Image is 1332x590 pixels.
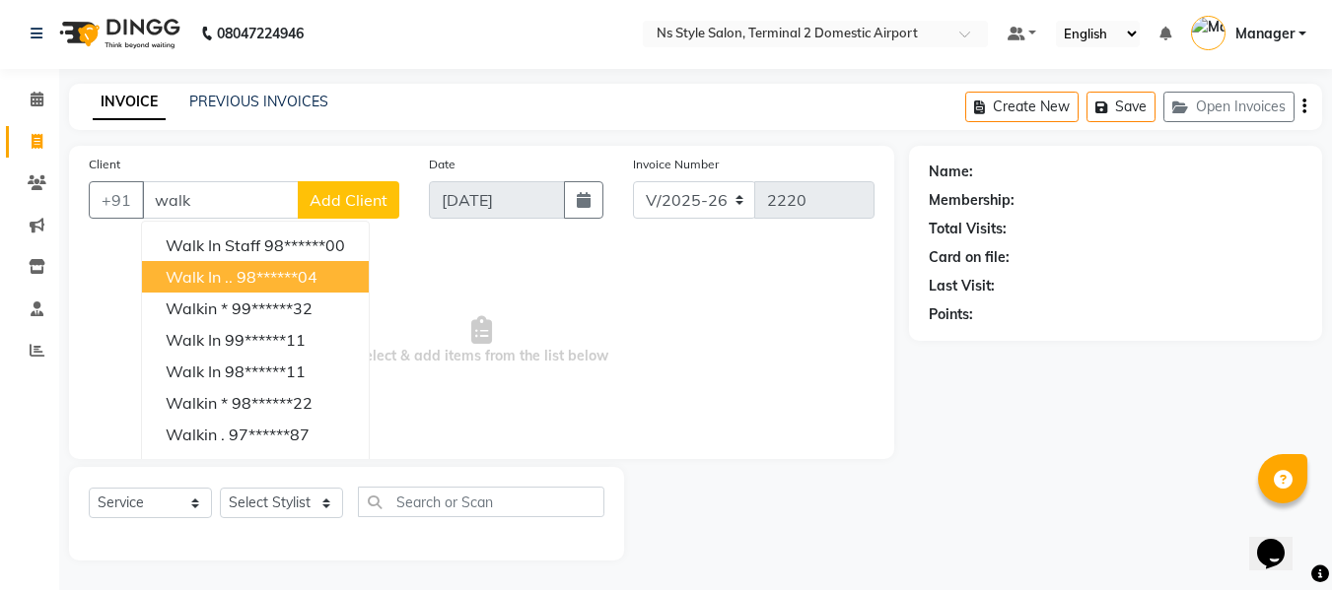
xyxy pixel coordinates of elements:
[166,298,228,318] span: Walkin *
[50,6,185,61] img: logo
[166,330,221,350] span: Walk In
[929,190,1015,211] div: Membership:
[89,181,144,219] button: +91
[929,276,995,296] div: Last Visit:
[429,156,456,173] label: Date
[166,235,260,255] span: Walk In Staff
[965,92,1079,122] button: Create New
[166,267,233,287] span: Walk in ..
[166,361,221,381] span: Walk In
[1087,92,1156,122] button: Save
[633,156,719,173] label: Invoice Number
[189,93,328,110] a: PREVIOUS INVOICES
[166,425,225,444] span: Walkin .
[929,219,1007,239] div: Total Visits:
[89,242,875,439] span: Select & add items from the list below
[298,181,399,219] button: Add Client
[1235,24,1295,44] span: Manager
[929,247,1010,268] div: Card on file:
[1191,16,1226,50] img: Manager
[310,190,387,210] span: Add Client
[93,85,166,120] a: INVOICE
[358,487,604,517] input: Search or Scan
[166,393,228,413] span: Walkin *
[89,156,120,173] label: Client
[1163,92,1295,122] button: Open Invoices
[929,304,973,325] div: Points:
[217,6,304,61] b: 08047224946
[142,181,299,219] input: Search by Name/Mobile/Email/Code
[929,162,973,182] div: Name:
[166,456,228,476] span: Walkin *
[1249,511,1312,570] iframe: chat widget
